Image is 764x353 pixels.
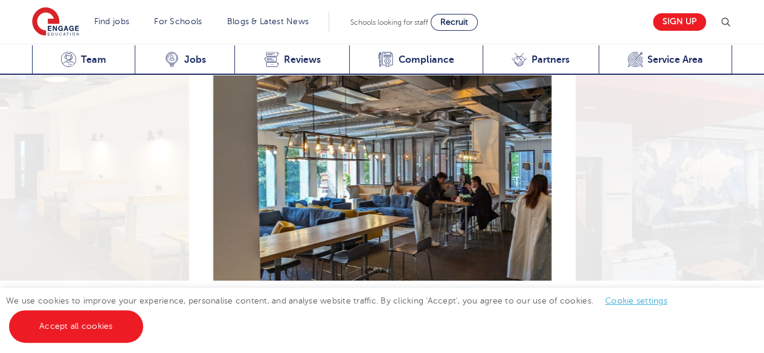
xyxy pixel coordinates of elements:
[531,54,570,66] span: Partners
[184,54,206,66] span: Jobs
[398,54,454,66] span: Compliance
[154,17,202,26] a: For Schools
[6,296,679,331] span: We use cookies to improve your experience, personalise content, and analyse website traffic. By c...
[284,54,321,66] span: Reviews
[32,45,135,75] a: Team
[647,54,703,66] span: Service Area
[135,45,234,75] a: Jobs
[81,54,106,66] span: Team
[94,17,130,26] a: Find jobs
[440,17,468,27] span: Recruit
[599,45,733,75] a: Service Area
[653,13,706,31] a: Sign up
[483,45,599,75] a: Partners
[350,18,428,27] span: Schools looking for staff
[349,45,483,75] a: Compliance
[227,17,309,26] a: Blogs & Latest News
[32,7,79,37] img: Engage Education
[9,310,143,343] a: Accept all cookies
[234,45,349,75] a: Reviews
[431,14,478,31] a: Recruit
[605,296,667,305] a: Cookie settings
